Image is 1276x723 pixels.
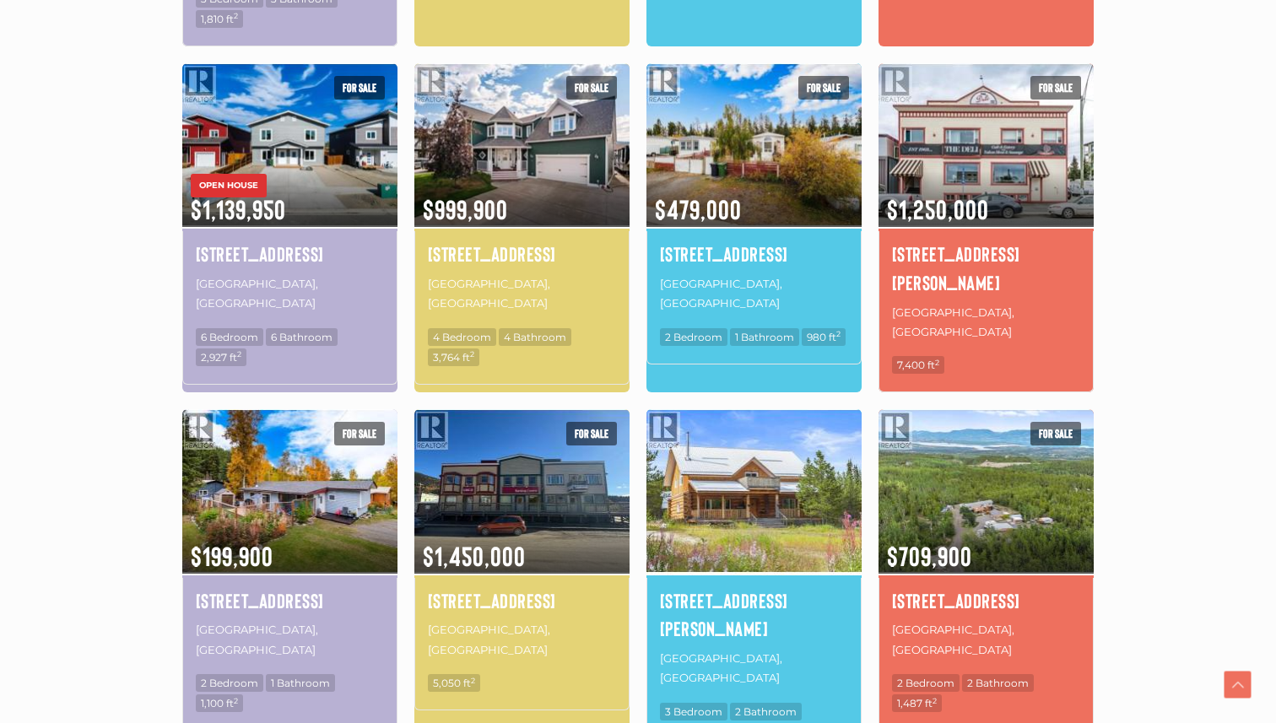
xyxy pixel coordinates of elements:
span: 2 Bedroom [892,674,960,692]
p: [GEOGRAPHIC_DATA], [GEOGRAPHIC_DATA] [892,618,1080,661]
p: [GEOGRAPHIC_DATA], [GEOGRAPHIC_DATA] [660,647,848,690]
span: 1,487 ft [892,694,942,712]
span: 1 Bathroom [266,674,335,692]
span: 5,050 ft [428,674,480,692]
span: $1,450,000 [414,518,630,574]
span: 3,764 ft [428,348,479,366]
sup: 2 [933,696,937,705]
img: 1130 ANNIE LAKE ROAD, Whitehorse South, Yukon [646,407,862,575]
p: [GEOGRAPHIC_DATA], [GEOGRAPHIC_DATA] [428,618,616,661]
img: 47 ELLWOOD STREET, Whitehorse, Yukon [182,61,397,229]
span: OPEN HOUSE [191,174,267,197]
a: [STREET_ADDRESS] [428,586,616,615]
a: [STREET_ADDRESS] [196,586,384,615]
a: [STREET_ADDRESS][PERSON_NAME] [892,240,1080,296]
sup: 2 [234,696,238,705]
span: 1,810 ft [196,10,243,28]
span: 3 Bedroom [660,703,727,720]
span: $1,250,000 [879,171,1094,227]
span: 2 Bathroom [730,703,802,720]
span: 1,100 ft [196,694,243,712]
span: $199,900 [182,518,397,574]
span: For sale [566,422,617,445]
span: 2,927 ft [196,348,246,366]
span: 2 Bedroom [196,674,263,692]
p: [GEOGRAPHIC_DATA], [GEOGRAPHIC_DATA] [660,272,848,316]
a: [STREET_ADDRESS] [660,240,848,268]
span: For sale [1030,76,1081,100]
p: [GEOGRAPHIC_DATA], [GEOGRAPHIC_DATA] [892,301,1080,344]
span: 2 Bathroom [962,674,1034,692]
span: 4 Bathroom [499,328,571,346]
span: 980 ft [802,328,846,346]
span: 4 Bedroom [428,328,496,346]
span: 7,400 ft [892,356,944,374]
span: $999,900 [414,171,630,227]
p: [GEOGRAPHIC_DATA], [GEOGRAPHIC_DATA] [428,272,616,316]
a: [STREET_ADDRESS][PERSON_NAME] [660,586,848,643]
span: $709,900 [879,518,1094,574]
sup: 2 [935,358,939,367]
span: For sale [334,76,385,100]
sup: 2 [471,676,475,685]
img: 175 ORION CRESCENT, Whitehorse North, Yukon [879,407,1094,575]
span: 6 Bathroom [266,328,338,346]
sup: 2 [234,11,238,20]
img: 92-4 PROSPECTOR ROAD, Whitehorse, Yukon [182,407,397,575]
span: 1 Bathroom [730,328,799,346]
img: 89 SANDPIPER DRIVE, Whitehorse, Yukon [646,61,862,229]
span: $1,139,950 [182,171,397,227]
span: 2 Bedroom [660,328,727,346]
sup: 2 [836,329,841,338]
img: 5 GEM PLACE, Whitehorse, Yukon [414,61,630,229]
img: 978 2ND AVENUE, Dawson City, Yukon [414,407,630,575]
span: $479,000 [646,171,862,227]
sup: 2 [237,349,241,359]
p: [GEOGRAPHIC_DATA], [GEOGRAPHIC_DATA] [196,618,384,661]
span: For sale [798,76,849,100]
span: For sale [334,422,385,445]
span: For sale [566,76,617,100]
span: 6 Bedroom [196,328,263,346]
p: [GEOGRAPHIC_DATA], [GEOGRAPHIC_DATA] [196,272,384,316]
a: [STREET_ADDRESS] [428,240,616,268]
sup: 2 [470,349,474,359]
a: [STREET_ADDRESS] [196,240,384,268]
span: For sale [1030,422,1081,445]
a: [STREET_ADDRESS] [892,586,1080,615]
img: 203 HANSON STREET, Whitehorse, Yukon [879,61,1094,229]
